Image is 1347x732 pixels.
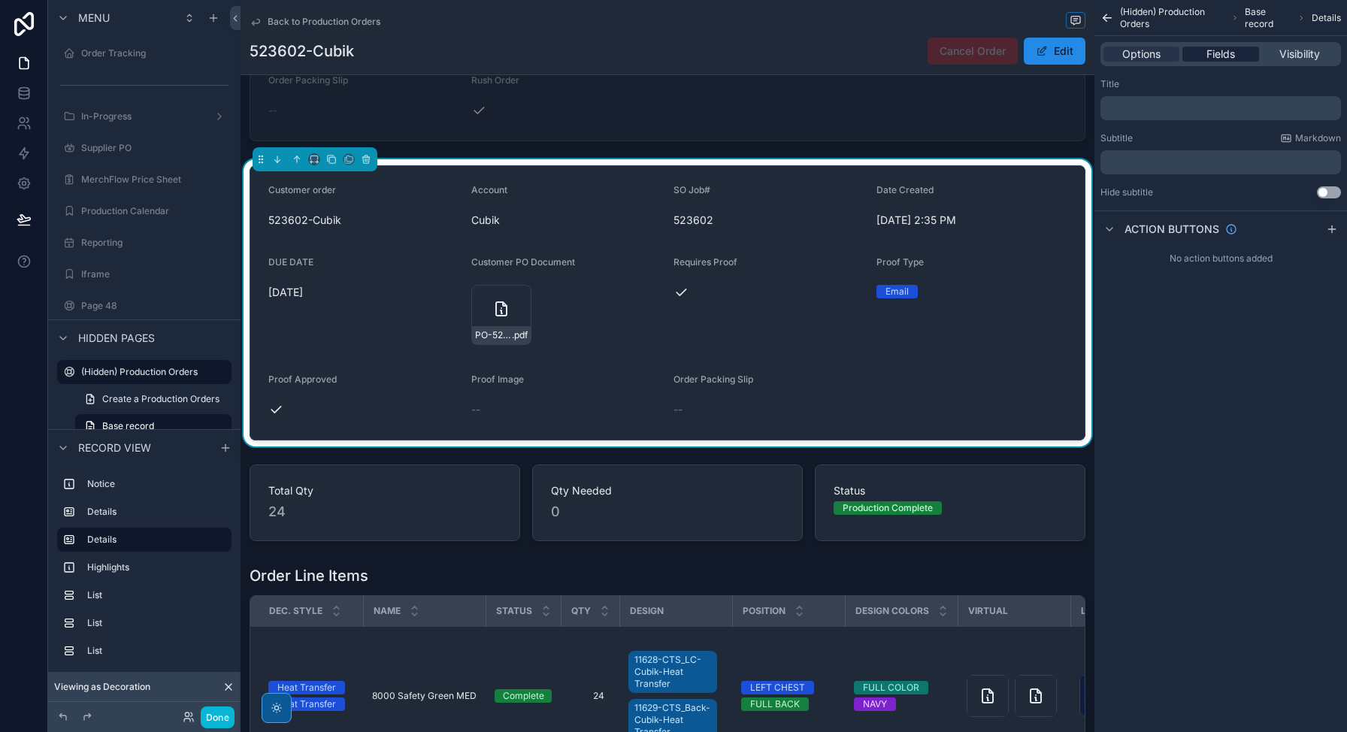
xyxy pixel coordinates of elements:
[75,387,232,411] a: Create a Production Orders
[876,213,1067,228] span: [DATE] 2:35 PM
[269,605,322,617] span: Dec. Style
[81,300,229,312] label: Page 48
[673,184,710,195] span: SO Job#
[885,285,909,298] div: Email
[673,402,683,417] span: --
[250,16,380,28] a: Back to Production Orders
[57,262,232,286] a: Iframe
[630,605,664,617] span: DESIGN
[102,393,219,405] span: Create a Production Orders
[81,110,207,123] label: In-Progress
[855,605,929,617] span: Design Colors
[1206,47,1235,62] span: Fields
[1120,6,1224,30] span: (Hidden) Production Orders
[57,199,232,223] a: Production Calendar
[1100,96,1341,120] div: scrollable content
[57,360,232,384] a: (Hidden) Production Orders
[743,605,785,617] span: POSITION
[1100,186,1153,198] label: Hide subtitle
[268,285,459,300] span: [DATE]
[1125,222,1219,237] span: Action buttons
[876,256,924,268] span: Proof Type
[57,294,232,318] a: Page 48
[48,465,241,678] div: scrollable content
[475,329,512,341] span: PO-523602
[57,168,232,192] a: MerchFlow Price Sheet
[81,205,229,217] label: Production Calendar
[571,605,591,617] span: QTY
[268,374,337,385] span: Proof Approved
[1122,47,1161,62] span: Options
[1279,47,1320,62] span: Visibility
[673,374,753,385] span: Order Packing Slip
[1094,247,1347,271] div: No action buttons added
[87,589,226,601] label: List
[87,561,226,573] label: Highlights
[87,478,226,490] label: Notice
[268,16,380,28] span: Back to Production Orders
[57,104,232,129] a: In-Progress
[268,184,336,195] span: Customer order
[81,366,222,378] label: (Hidden) Production Orders
[268,256,313,268] span: DUE DATE
[1280,132,1341,144] a: Markdown
[87,506,226,518] label: Details
[374,605,401,617] span: Name
[1295,132,1341,144] span: Markdown
[102,420,154,432] span: Base record
[496,605,532,617] span: Status
[471,213,500,228] span: Cubik
[968,605,1008,617] span: Virtual
[268,213,459,228] span: 523602-Cubik
[78,331,155,346] span: Hidden pages
[87,645,226,657] label: List
[78,11,110,26] span: Menu
[471,374,524,385] span: Proof Image
[1081,605,1124,617] span: LOGO PIC
[1100,132,1133,144] label: Subtitle
[512,329,528,341] span: .pdf
[87,534,219,546] label: Details
[1245,6,1291,30] span: Base record
[201,706,235,728] button: Done
[1100,78,1119,90] label: Title
[87,617,226,629] label: List
[876,184,934,195] span: Date Created
[81,142,229,154] label: Supplier PO
[81,237,229,249] label: Reporting
[673,256,737,268] span: Requires Proof
[1024,38,1085,65] button: Edit
[471,256,575,268] span: Customer PO Document
[471,402,480,417] span: --
[471,184,507,195] span: Account
[75,414,232,438] a: Base record
[81,47,229,59] label: Order Tracking
[57,41,232,65] a: Order Tracking
[54,681,150,693] span: Viewing as Decoration
[57,136,232,160] a: Supplier PO
[81,268,229,280] label: Iframe
[57,231,232,255] a: Reporting
[81,174,229,186] label: MerchFlow Price Sheet
[1312,12,1341,24] span: Details
[673,213,864,228] span: 523602
[1100,150,1341,174] div: scrollable content
[78,440,151,455] span: Record view
[250,41,354,62] h1: 523602-Cubik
